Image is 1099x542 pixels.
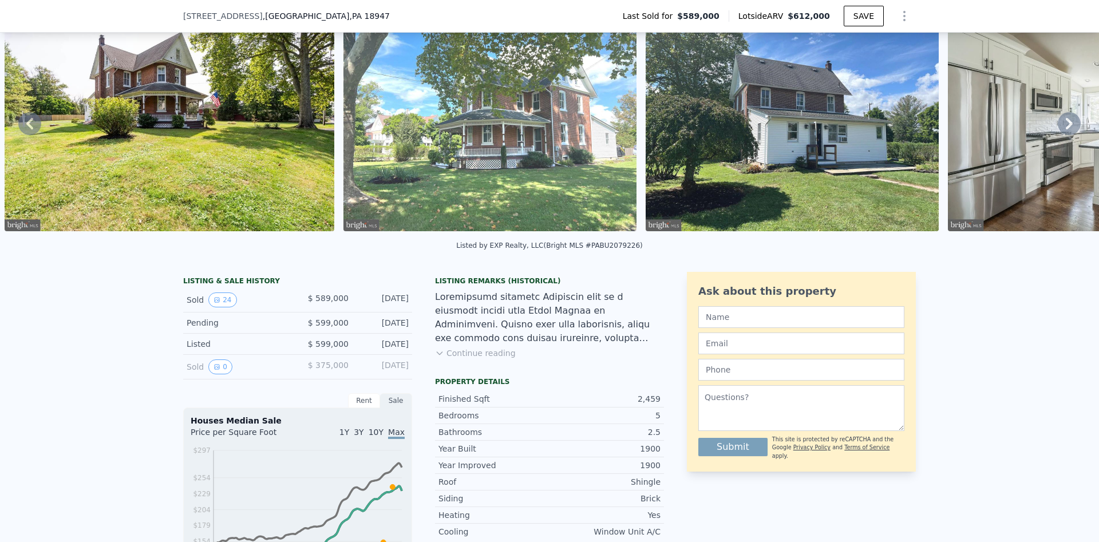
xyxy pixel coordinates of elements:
div: Finished Sqft [438,393,549,405]
span: Lotside ARV [738,10,788,22]
div: Listed [187,338,288,350]
div: Property details [435,377,664,386]
div: Yes [549,509,661,521]
tspan: $254 [193,474,211,482]
div: Bathrooms [438,426,549,438]
button: View historical data [208,359,232,374]
div: Year Built [438,443,549,454]
button: Continue reading [435,347,516,359]
span: [STREET_ADDRESS] [183,10,263,22]
div: Loremipsumd sitametc Adipiscin elit se d eiusmodt incidi utla Etdol Magnaa en Adminimveni. Quisno... [435,290,664,345]
div: Year Improved [438,460,549,471]
span: Max [388,428,405,439]
div: Sale [380,393,412,408]
span: $589,000 [677,10,720,22]
div: Siding [438,493,549,504]
div: 5 [549,410,661,421]
div: [DATE] [358,359,409,374]
div: Cooling [438,526,549,537]
div: Listed by EXP Realty, LLC (Bright MLS #PABU2079226) [456,242,643,250]
div: Bedrooms [438,410,549,421]
div: Sold [187,359,288,374]
span: $ 599,000 [308,339,349,349]
button: SAVE [844,6,884,26]
span: 1Y [339,428,349,437]
span: 10Y [369,428,384,437]
tspan: $204 [193,506,211,514]
tspan: $229 [193,490,211,498]
button: Submit [698,438,768,456]
input: Phone [698,359,904,381]
span: , PA 18947 [349,11,390,21]
div: [DATE] [358,292,409,307]
div: LISTING & SALE HISTORY [183,276,412,288]
div: [DATE] [358,317,409,329]
div: Heating [438,509,549,521]
div: Sold [187,292,288,307]
img: Sale: 100314671 Parcel: 93701563 [5,11,334,231]
div: Houses Median Sale [191,415,405,426]
div: 2,459 [549,393,661,405]
button: View historical data [208,292,236,307]
tspan: $297 [193,446,211,454]
img: Sale: 100314671 Parcel: 93701563 [646,11,939,231]
div: [DATE] [358,338,409,350]
div: Price per Square Foot [191,426,298,445]
div: Ask about this property [698,283,904,299]
div: 1900 [549,460,661,471]
a: Privacy Policy [793,444,831,450]
div: Roof [438,476,549,488]
span: $ 599,000 [308,318,349,327]
img: Sale: 100314671 Parcel: 93701563 [343,11,637,231]
button: Show Options [893,5,916,27]
span: , [GEOGRAPHIC_DATA] [263,10,390,22]
div: 2.5 [549,426,661,438]
div: Rent [348,393,380,408]
div: Pending [187,317,288,329]
span: $ 375,000 [308,361,349,370]
a: Terms of Service [844,444,890,450]
span: 3Y [354,428,363,437]
div: Listing Remarks (Historical) [435,276,664,286]
span: $612,000 [788,11,830,21]
div: This site is protected by reCAPTCHA and the Google and apply. [772,436,904,460]
div: Window Unit A/C [549,526,661,537]
input: Email [698,333,904,354]
div: 1900 [549,443,661,454]
div: Brick [549,493,661,504]
span: $ 589,000 [308,294,349,303]
span: Last Sold for [623,10,678,22]
input: Name [698,306,904,328]
tspan: $179 [193,521,211,529]
div: Shingle [549,476,661,488]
